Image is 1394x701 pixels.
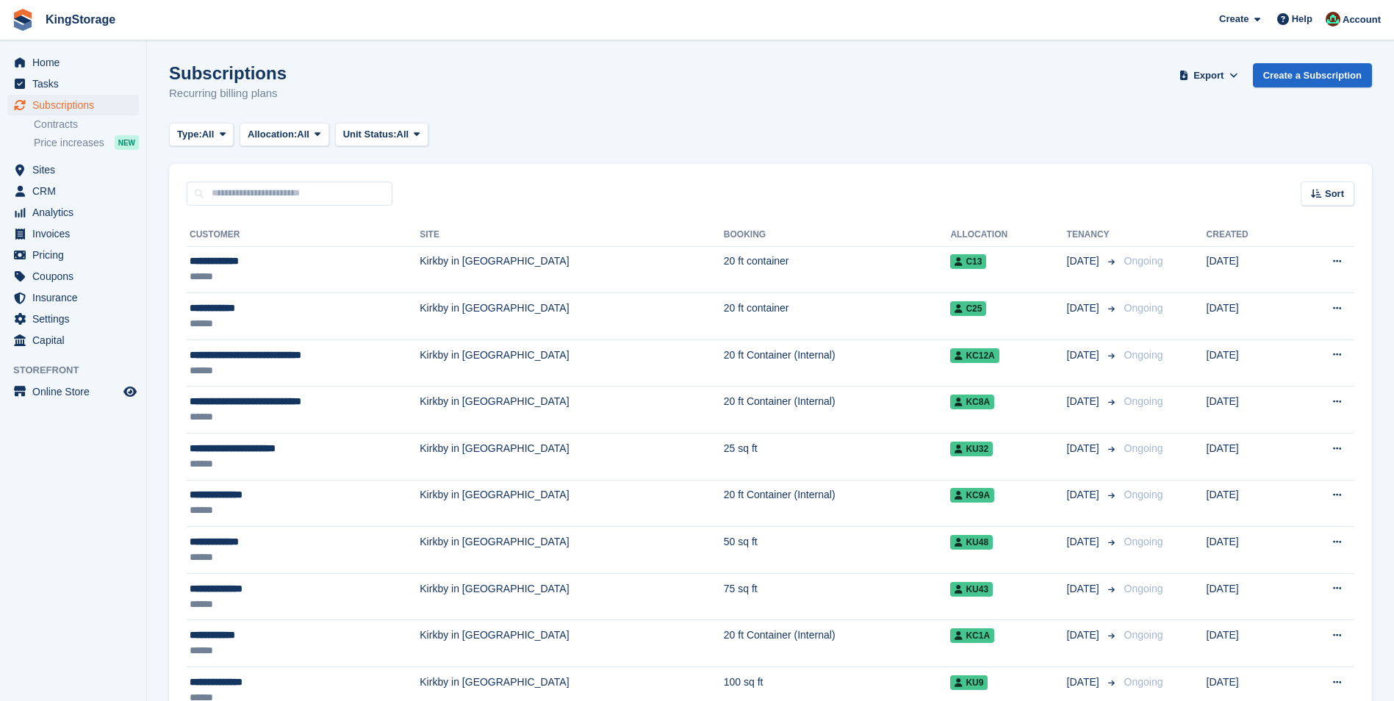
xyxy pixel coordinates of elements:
span: [DATE] [1067,441,1102,456]
span: Ongoing [1124,489,1163,500]
span: KU9 [950,675,988,690]
span: Online Store [32,381,121,402]
td: [DATE] [1207,246,1292,293]
span: Sort [1325,187,1344,201]
span: Account [1343,12,1381,27]
button: Unit Status: All [335,123,428,147]
span: Ongoing [1124,442,1163,454]
span: KU43 [950,582,993,597]
a: menu [7,181,139,201]
a: Contracts [34,118,139,132]
span: Ongoing [1124,676,1163,688]
a: Create a Subscription [1253,63,1372,87]
span: KC9A [950,488,994,503]
span: All [297,127,309,142]
span: [DATE] [1067,487,1102,503]
span: [DATE] [1067,628,1102,643]
span: C13 [950,254,986,269]
span: [DATE] [1067,301,1102,316]
a: menu [7,309,139,329]
td: [DATE] [1207,480,1292,527]
span: Create [1219,12,1249,26]
td: Kirkby in [GEOGRAPHIC_DATA] [420,293,724,340]
span: Ongoing [1124,583,1163,594]
img: stora-icon-8386f47178a22dfd0bd8f6a31ec36ba5ce8667c1dd55bd0f319d3a0aa187defe.svg [12,9,34,31]
span: Ongoing [1124,349,1163,361]
span: Type: [177,127,202,142]
button: Allocation: All [240,123,329,147]
td: Kirkby in [GEOGRAPHIC_DATA] [420,527,724,574]
a: menu [7,159,139,180]
span: [DATE] [1067,581,1102,597]
img: John King [1326,12,1340,26]
span: Price increases [34,136,104,150]
span: Ongoing [1124,629,1163,641]
span: Coupons [32,266,121,287]
span: Ongoing [1124,302,1163,314]
span: [DATE] [1067,534,1102,550]
th: Tenancy [1067,223,1118,247]
td: 20 ft container [724,293,951,340]
p: Recurring billing plans [169,85,287,102]
td: 25 sq ft [724,434,951,481]
button: Export [1176,63,1241,87]
span: C25 [950,301,986,316]
th: Site [420,223,724,247]
th: Customer [187,223,420,247]
td: 75 sq ft [724,573,951,620]
td: Kirkby in [GEOGRAPHIC_DATA] [420,339,724,387]
h1: Subscriptions [169,63,287,83]
td: Kirkby in [GEOGRAPHIC_DATA] [420,434,724,481]
td: [DATE] [1207,387,1292,434]
a: menu [7,73,139,94]
td: [DATE] [1207,434,1292,481]
td: 20 ft Container (Internal) [724,387,951,434]
a: menu [7,245,139,265]
a: menu [7,223,139,244]
td: Kirkby in [GEOGRAPHIC_DATA] [420,246,724,293]
span: Subscriptions [32,95,121,115]
a: menu [7,52,139,73]
a: menu [7,95,139,115]
span: Insurance [32,287,121,308]
td: [DATE] [1207,527,1292,574]
span: CRM [32,181,121,201]
td: Kirkby in [GEOGRAPHIC_DATA] [420,480,724,527]
span: KC12A [950,348,999,363]
td: Kirkby in [GEOGRAPHIC_DATA] [420,620,724,667]
span: Sites [32,159,121,180]
span: Ongoing [1124,255,1163,267]
td: Kirkby in [GEOGRAPHIC_DATA] [420,387,724,434]
span: Capital [32,330,121,350]
td: [DATE] [1207,620,1292,667]
span: Home [32,52,121,73]
a: menu [7,266,139,287]
td: 20 ft Container (Internal) [724,480,951,527]
span: Storefront [13,363,146,378]
span: Invoices [32,223,121,244]
a: Price increases NEW [34,134,139,151]
td: 50 sq ft [724,527,951,574]
td: [DATE] [1207,573,1292,620]
span: [DATE] [1067,394,1102,409]
span: All [202,127,215,142]
td: 20 ft Container (Internal) [724,620,951,667]
span: [DATE] [1067,675,1102,690]
span: [DATE] [1067,254,1102,269]
td: [DATE] [1207,339,1292,387]
span: Unit Status: [343,127,397,142]
th: Created [1207,223,1292,247]
div: NEW [115,135,139,150]
th: Booking [724,223,951,247]
a: menu [7,381,139,402]
span: KC1A [950,628,994,643]
span: Analytics [32,202,121,223]
a: Preview store [121,383,139,400]
span: Ongoing [1124,536,1163,547]
a: menu [7,330,139,350]
span: Tasks [32,73,121,94]
span: KU32 [950,442,993,456]
span: KU48 [950,535,993,550]
span: Ongoing [1124,395,1163,407]
td: Kirkby in [GEOGRAPHIC_DATA] [420,573,724,620]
